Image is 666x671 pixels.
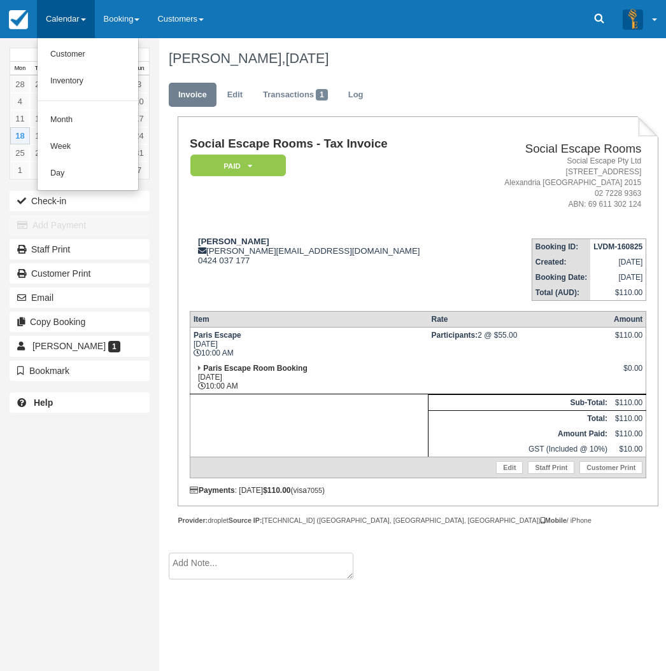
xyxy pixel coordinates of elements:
[190,486,646,495] div: : [DATE] (visa )
[10,191,150,211] button: Check-in
[253,83,337,107] a: Transactions1
[474,156,642,211] address: Social Escape Pty Ltd [STREET_ADDRESS] Alexandria [GEOGRAPHIC_DATA] 2015 02 7228 9363 ABN: 69 611...
[129,144,149,162] a: 31
[541,516,567,524] strong: Mobile
[190,237,469,265] div: [PERSON_NAME][EMAIL_ADDRESS][DOMAIN_NAME] 0424 037 177
[496,461,523,474] a: Edit
[169,83,216,107] a: Invoice
[190,154,281,177] a: Paid
[532,270,590,285] th: Booking Date:
[30,162,50,179] a: 2
[429,394,611,410] th: Sub-Total:
[32,341,106,351] span: [PERSON_NAME]
[590,254,646,270] td: [DATE]
[10,144,30,162] a: 25
[30,127,50,144] a: 19
[10,239,150,259] a: Staff Print
[263,486,290,495] strong: $110.00
[10,287,150,308] button: Email
[169,51,649,66] h1: [PERSON_NAME],
[307,487,322,494] small: 7055
[614,364,642,383] div: $0.00
[203,364,307,373] strong: Paris Escape Room Booking
[129,76,149,93] a: 3
[38,160,138,187] a: Day
[611,441,646,457] td: $10.00
[178,516,658,525] div: droplet [TECHNICAL_ID] ([GEOGRAPHIC_DATA], [GEOGRAPHIC_DATA], [GEOGRAPHIC_DATA]) / iPhone
[129,110,149,127] a: 17
[429,426,611,441] th: Amount Paid:
[432,331,478,340] strong: Participants
[10,127,30,144] a: 18
[178,516,208,524] strong: Provider:
[129,93,149,110] a: 10
[129,62,149,76] th: Sun
[593,242,642,251] strong: LVDM-160825
[532,254,590,270] th: Created:
[532,285,590,301] th: Total (AUD):
[614,331,642,350] div: $110.00
[579,461,642,474] a: Customer Print
[611,394,646,410] td: $110.00
[30,62,50,76] th: Tue
[10,162,30,179] a: 1
[623,9,643,29] img: A3
[10,392,150,413] a: Help
[38,68,138,95] a: Inventory
[190,311,428,327] th: Item
[429,311,611,327] th: Rate
[218,83,252,107] a: Edit
[129,162,149,179] a: 7
[34,398,53,408] b: Help
[30,144,50,162] a: 26
[37,38,139,191] ul: Calendar
[198,237,269,246] strong: [PERSON_NAME]
[38,134,138,160] a: Week
[10,110,30,127] a: 11
[339,83,373,107] a: Log
[10,361,150,381] button: Bookmark
[10,93,30,110] a: 4
[429,441,611,457] td: GST (Included @ 10%)
[10,336,150,356] a: [PERSON_NAME] 1
[38,41,138,68] a: Customer
[190,486,235,495] strong: Payments
[10,312,150,332] button: Copy Booking
[10,76,30,93] a: 28
[429,327,611,361] td: 2 @ $55.00
[532,239,590,254] th: Booking ID:
[474,142,642,156] h2: Social Escape Rooms
[190,361,428,394] td: [DATE] 10:00 AM
[190,137,469,151] h1: Social Escape Rooms - Tax Invoice
[590,270,646,285] td: [DATE]
[38,107,138,134] a: Month
[108,341,120,352] span: 1
[30,110,50,127] a: 12
[10,62,30,76] th: Mon
[429,410,611,426] th: Total:
[30,93,50,110] a: 5
[190,327,428,361] td: [DATE] 10:00 AM
[10,263,150,284] a: Customer Print
[590,285,646,301] td: $110.00
[129,127,149,144] a: 24
[611,410,646,426] td: $110.00
[194,331,241,340] strong: Paris Escape
[316,89,328,100] span: 1
[285,50,329,66] span: [DATE]
[30,76,50,93] a: 29
[528,461,574,474] a: Staff Print
[10,215,150,235] button: Add Payment
[9,10,28,29] img: checkfront-main-nav-mini-logo.png
[611,426,646,441] td: $110.00
[190,155,286,177] em: Paid
[611,311,646,327] th: Amount
[229,516,262,524] strong: Source IP:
